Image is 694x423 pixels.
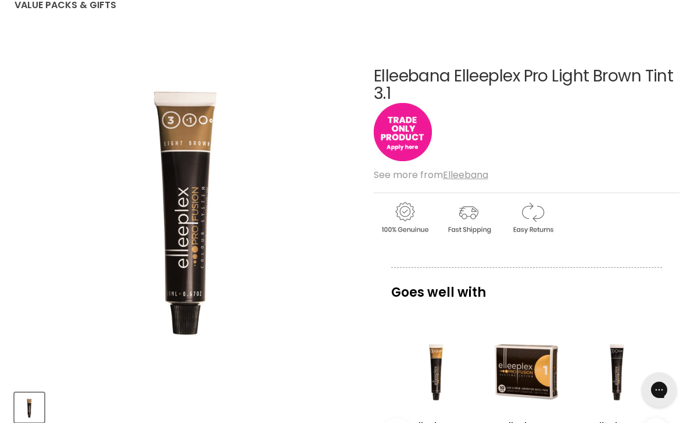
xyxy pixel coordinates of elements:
[16,394,43,421] img: Elleebana Elleeplex Pro Light Brown Tint 3.1
[391,267,662,305] p: Goes well with
[502,200,563,236] img: returns.gif
[636,368,682,411] iframe: Gorgias live chat messenger
[374,200,435,236] img: genuine.gif
[374,67,679,104] h1: Elleebana Elleeplex Pro Light Brown Tint 3.1
[487,332,566,410] a: View product:Elleebana Elleeplex Pro Fusion Lifting Lotion - Step 1
[13,389,359,422] div: Product thumbnails
[443,168,488,182] a: Elleebana
[438,200,499,236] img: shipping.gif
[15,38,357,381] div: Elleebana Elleeplex Pro Light Brown Tint 3.1 image. Click or Scroll to Zoom.
[374,103,432,161] img: tradeonly_small.jpg
[15,393,44,422] button: Elleebana Elleeplex Pro Light Brown Tint 3.1
[578,332,656,410] a: View product:Elleebana Elleeplex Pro Black Tint 1
[374,168,488,182] span: See more from
[397,332,475,410] a: View product:Elleebana Elleeplex Pro Honey Brown Tint 3.3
